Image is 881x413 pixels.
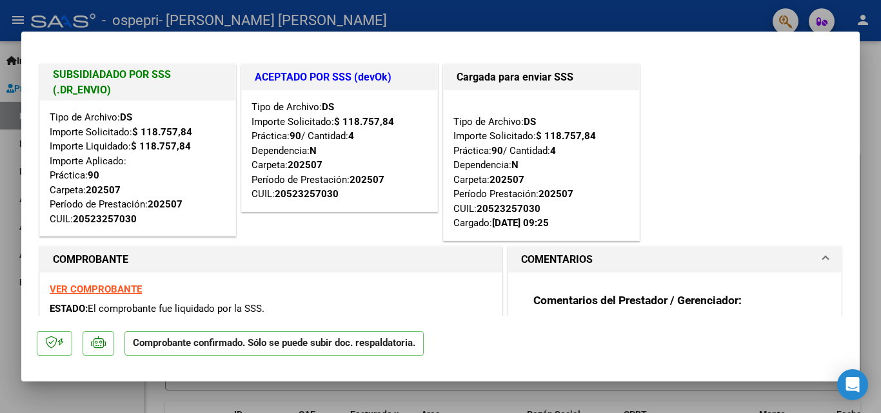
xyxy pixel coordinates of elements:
[477,202,540,216] div: 20523257030
[491,145,503,157] strong: 90
[453,100,629,231] div: Tipo de Archivo: Importe Solicitado: Práctica: / Cantidad: Dependencia: Carpeta: Período Prestaci...
[536,130,596,142] strong: $ 118.757,84
[252,100,428,202] div: Tipo de Archivo: Importe Solicitado: Práctica: / Cantidad: Dependencia: Carpeta: Período de Prest...
[50,303,88,314] span: ESTADO:
[334,116,394,128] strong: $ 118.757,84
[275,187,339,202] div: 20523257030
[148,198,183,210] strong: 202507
[533,294,742,307] strong: Comentarios del Prestador / Gerenciador:
[521,252,593,267] h1: COMENTARIOS
[539,188,573,200] strong: 202507
[322,101,334,113] strong: DS
[524,116,536,128] strong: DS
[350,174,384,186] strong: 202507
[255,70,424,85] h1: ACEPTADO POR SSS (devOk)
[73,212,137,227] div: 20523257030
[120,111,132,123] strong: DS
[550,145,556,157] strong: 4
[490,174,524,186] strong: 202507
[492,217,549,229] strong: [DATE] 09:25
[50,283,142,295] a: VER COMPROBANTE
[50,110,226,226] div: Tipo de Archivo: Importe Solicitado: Importe Liquidado: Importe Aplicado: Práctica: Carpeta: Perí...
[457,70,626,85] h1: Cargada para enviar SSS
[288,159,322,171] strong: 202507
[53,253,128,265] strong: COMPROBANTE
[86,184,121,196] strong: 202507
[837,369,868,400] div: Open Intercom Messenger
[310,145,317,157] strong: N
[511,159,519,171] strong: N
[508,247,841,273] mat-expansion-panel-header: COMENTARIOS
[124,331,424,356] p: Comprobante confirmado. Sólo se puede subir doc. respaldatoria.
[348,130,354,142] strong: 4
[88,303,264,314] span: El comprobante fue liquidado por la SSS.
[290,130,301,142] strong: 90
[53,67,223,98] h1: SUBSIDIADADO POR SSS (.DR_ENVIO)
[131,140,191,152] strong: $ 118.757,84
[132,126,192,138] strong: $ 118.757,84
[88,169,99,181] strong: 90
